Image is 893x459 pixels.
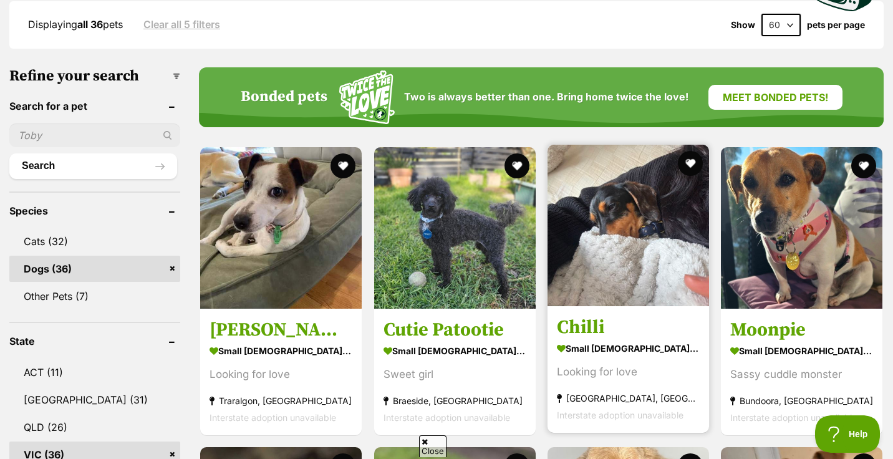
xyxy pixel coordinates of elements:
[548,145,709,306] img: Chilli - Dachshund Dog
[9,100,180,112] header: Search for a pet
[200,309,362,435] a: [PERSON_NAME] small [DEMOGRAPHIC_DATA] Dog Looking for love Traralgon, [GEOGRAPHIC_DATA] Intersta...
[9,359,180,385] a: ACT (11)
[815,415,881,453] iframe: Help Scout Beacon - Open
[9,123,180,147] input: Toby
[374,147,536,309] img: Cutie Patootie - Poodle (Toy) Dog
[557,339,700,357] strong: small [DEMOGRAPHIC_DATA] Dog
[807,20,865,30] label: pets per page
[241,89,327,106] h4: Bonded pets
[730,342,873,360] strong: small [DEMOGRAPHIC_DATA] Dog
[210,392,352,409] strong: Traralgon, [GEOGRAPHIC_DATA]
[708,85,842,110] a: Meet bonded pets!
[384,318,526,342] h3: Cutie Patootie
[210,342,352,360] strong: small [DEMOGRAPHIC_DATA] Dog
[557,316,700,339] h3: Chilli
[143,19,220,30] a: Clear all 5 filters
[851,153,876,178] button: favourite
[9,67,180,85] h3: Refine your search
[404,91,688,103] span: Two is always better than one. Bring home twice the love!
[374,309,536,435] a: Cutie Patootie small [DEMOGRAPHIC_DATA] Dog Sweet girl Braeside, [GEOGRAPHIC_DATA] Interstate ado...
[730,366,873,383] div: Sassy cuddle monster
[731,20,755,30] span: Show
[721,309,882,435] a: Moonpie small [DEMOGRAPHIC_DATA] Dog Sassy cuddle monster Bundoora, [GEOGRAPHIC_DATA] Interstate ...
[557,364,700,380] div: Looking for love
[384,392,526,409] strong: Braeside, [GEOGRAPHIC_DATA]
[9,256,180,282] a: Dogs (36)
[339,70,395,125] img: Squiggle
[210,318,352,342] h3: [PERSON_NAME]
[384,342,526,360] strong: small [DEMOGRAPHIC_DATA] Dog
[9,228,180,254] a: Cats (32)
[210,412,336,423] span: Interstate adoption unavailable
[28,18,123,31] span: Displaying pets
[9,153,177,178] button: Search
[9,387,180,413] a: [GEOGRAPHIC_DATA] (31)
[9,283,180,309] a: Other Pets (7)
[384,366,526,383] div: Sweet girl
[384,412,510,423] span: Interstate adoption unavailable
[678,151,703,176] button: favourite
[210,366,352,383] div: Looking for love
[730,318,873,342] h3: Moonpie
[419,435,446,457] span: Close
[730,412,857,423] span: Interstate adoption unavailable
[200,147,362,309] img: Luna - Jack Russell Terrier Dog
[331,153,356,178] button: favourite
[9,414,180,440] a: QLD (26)
[548,306,709,433] a: Chilli small [DEMOGRAPHIC_DATA] Dog Looking for love [GEOGRAPHIC_DATA], [GEOGRAPHIC_DATA] Interst...
[9,336,180,347] header: State
[77,18,103,31] strong: all 36
[557,390,700,407] strong: [GEOGRAPHIC_DATA], [GEOGRAPHIC_DATA]
[9,205,180,216] header: Species
[557,410,683,420] span: Interstate adoption unavailable
[730,392,873,409] strong: Bundoora, [GEOGRAPHIC_DATA]
[504,153,529,178] button: favourite
[721,147,882,309] img: Moonpie - Jack Russell Terrier Dog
